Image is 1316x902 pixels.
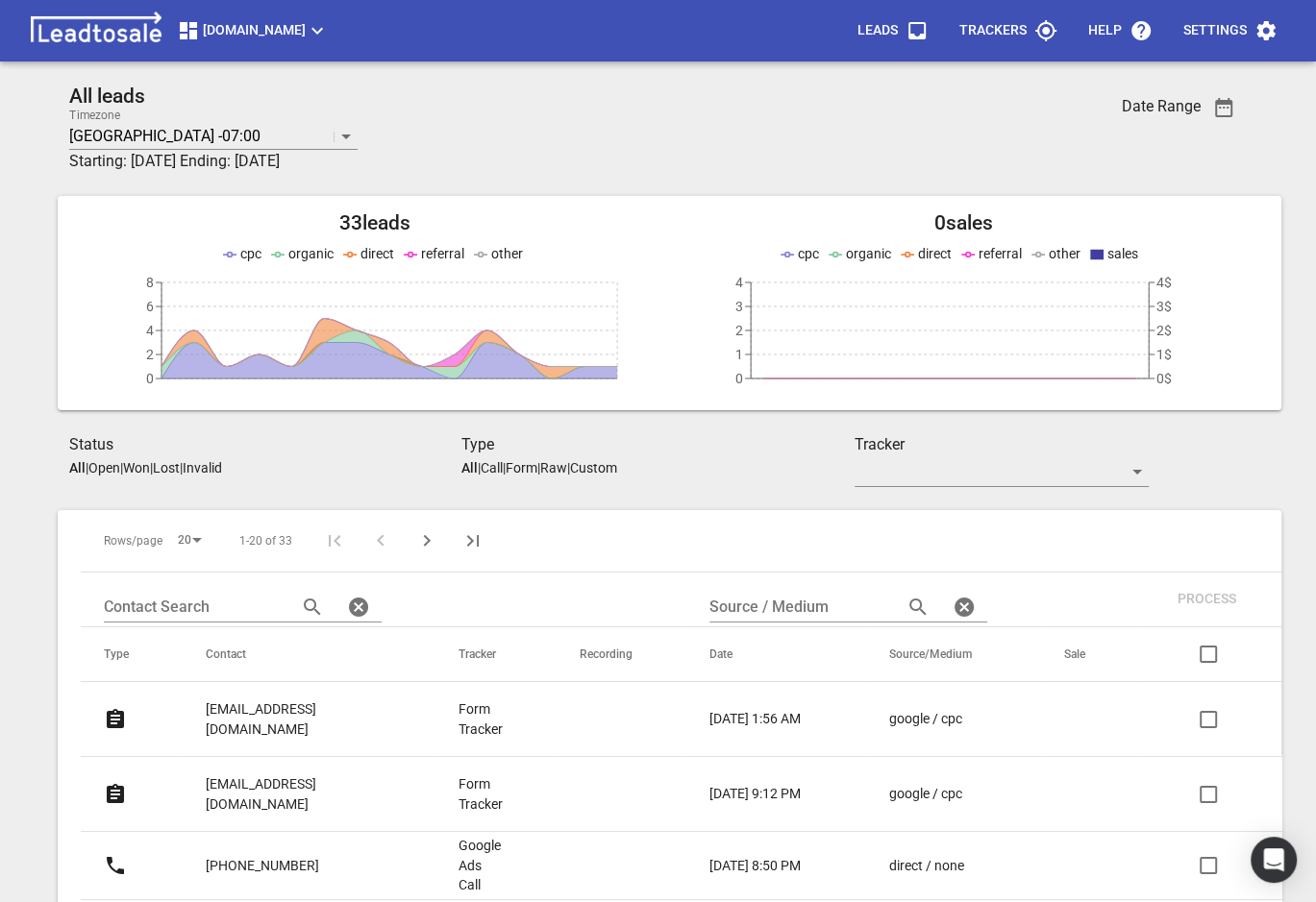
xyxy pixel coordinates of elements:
button: Next Page [404,518,450,564]
p: google / cpc [889,784,962,804]
tspan: 0$ [1156,371,1172,386]
p: Lost [153,460,180,475]
a: [DATE] 1:56 AM [709,709,812,729]
span: direct [918,246,952,261]
span: [DOMAIN_NAME] [177,19,329,42]
p: [DATE] 8:50 PM [709,856,801,876]
span: other [1049,246,1080,261]
p: [EMAIL_ADDRESS][DOMAIN_NAME] [206,774,382,814]
h2: 33 leads [81,211,670,235]
svg: Call [104,854,127,877]
span: organic [846,246,891,261]
h3: Tracker [855,433,1149,456]
span: | [503,460,506,475]
h2: 0 sales [670,211,1259,235]
div: 20 [170,527,209,553]
span: referral [421,246,464,261]
tspan: 6 [146,299,154,314]
tspan: 2 [146,347,154,362]
p: Help [1088,21,1122,40]
th: Type [81,627,183,682]
a: Google Ads Call [459,836,503,895]
th: Source/Medium [866,627,1041,682]
label: Timezone [69,110,120,121]
svg: Form [104,708,127,731]
a: [PHONE_NUMBER] [206,842,319,890]
a: google / cpc [889,784,987,804]
p: Custom [570,460,617,475]
button: Date Range [1201,85,1247,131]
h3: Starting: [DATE] Ending: [DATE] [69,150,1051,173]
p: Open [88,460,120,475]
span: | [537,460,540,475]
p: Raw [540,460,567,475]
tspan: 1 [735,347,743,362]
aside: All [461,460,478,475]
th: Recording [557,627,686,682]
span: cpc [798,246,819,261]
svg: Form [104,783,127,806]
a: google / cpc [889,709,987,729]
tspan: 4 [735,275,743,290]
span: | [86,460,88,475]
a: [DATE] 9:12 PM [709,784,812,804]
p: Call [481,460,503,475]
span: referral [979,246,1022,261]
p: google / cpc [889,709,962,729]
th: Contact [183,627,435,682]
tspan: 1$ [1156,347,1172,362]
th: Tracker [435,627,557,682]
tspan: 3$ [1156,299,1172,314]
tspan: 3 [735,299,743,314]
a: [EMAIL_ADDRESS][DOMAIN_NAME] [206,761,382,827]
p: Won [123,460,150,475]
h2: All leads [69,85,1051,109]
span: organic [288,246,334,261]
button: Last Page [450,518,496,564]
span: | [150,460,153,475]
tspan: 4$ [1156,275,1172,290]
p: [DATE] 9:12 PM [709,784,801,804]
tspan: 8 [146,275,154,290]
a: [EMAIL_ADDRESS][DOMAIN_NAME] [206,686,382,752]
aside: All [69,460,86,475]
p: [PHONE_NUMBER] [206,856,319,876]
a: [DATE] 8:50 PM [709,856,812,876]
button: [DOMAIN_NAME] [169,12,336,50]
p: Leads [857,21,898,40]
h3: Status [69,433,461,456]
p: Form [506,460,537,475]
span: Rows/page [104,533,162,549]
span: | [478,460,481,475]
th: Date [686,627,866,682]
span: | [120,460,123,475]
tspan: 0 [735,371,743,386]
span: | [567,460,570,475]
tspan: 4 [146,323,154,338]
p: [DATE] 1:56 AM [709,709,801,729]
a: Form Tracker [459,774,503,814]
h3: Type [461,433,854,456]
a: Form Tracker [459,699,503,739]
span: sales [1107,246,1138,261]
span: direct [360,246,394,261]
p: Settings [1183,21,1247,40]
img: logo [23,12,169,50]
span: | [180,460,183,475]
p: [GEOGRAPHIC_DATA] -07:00 [69,125,261,147]
tspan: 2 [735,323,743,338]
span: cpc [240,246,261,261]
tspan: 0 [146,371,154,386]
span: other [491,246,523,261]
span: 1-20 of 33 [239,533,292,549]
tspan: 2$ [1156,323,1172,338]
p: [EMAIL_ADDRESS][DOMAIN_NAME] [206,699,382,739]
p: Trackers [959,21,1027,40]
h3: Date Range [1122,97,1201,115]
div: Open Intercom Messenger [1251,837,1297,883]
p: direct / none [889,856,964,876]
a: direct / none [889,856,987,876]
